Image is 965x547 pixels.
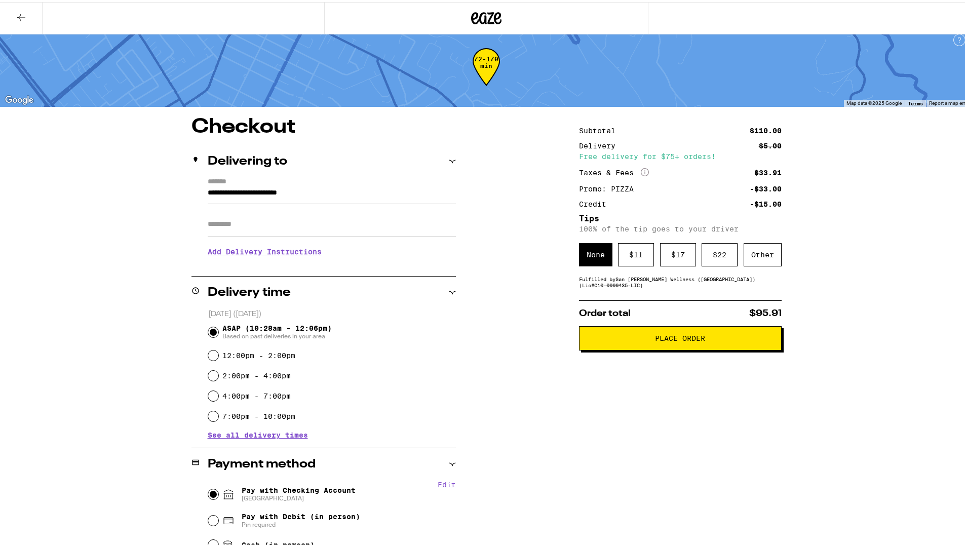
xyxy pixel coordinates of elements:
[222,330,332,338] span: Based on past deliveries in your area
[242,484,356,500] span: Pay with Checking Account
[749,307,782,316] span: $95.91
[579,241,612,264] div: None
[579,125,623,132] div: Subtotal
[846,98,902,104] span: Map data ©2025 Google
[759,140,782,147] div: $5.00
[191,115,456,135] h1: Checkout
[579,166,649,175] div: Taxes & Fees
[702,241,738,264] div: $ 22
[579,199,613,206] div: Credit
[655,333,705,340] span: Place Order
[750,125,782,132] div: $110.00
[579,183,641,190] div: Promo: PIZZA
[579,324,782,348] button: Place Order
[579,274,782,286] div: Fulfilled by San [PERSON_NAME] Wellness ([GEOGRAPHIC_DATA]) (Lic# C10-0000435-LIC )
[3,92,36,105] a: Open this area in Google Maps (opens a new window)
[579,307,631,316] span: Order total
[222,349,295,358] label: 12:00pm - 2:00pm
[750,183,782,190] div: -$33.00
[473,54,500,92] div: 72-170 min
[908,98,923,104] a: Terms
[579,151,782,158] div: Free delivery for $75+ orders!
[208,285,291,297] h2: Delivery time
[438,479,456,487] button: Edit
[3,92,36,105] img: Google
[208,238,456,261] h3: Add Delivery Instructions
[242,492,356,500] span: [GEOGRAPHIC_DATA]
[744,241,782,264] div: Other
[208,456,316,468] h2: Payment method
[222,390,291,398] label: 4:00pm - 7:00pm
[208,153,287,166] h2: Delivering to
[579,213,782,221] h5: Tips
[750,199,782,206] div: -$15.00
[579,140,623,147] div: Delivery
[660,241,696,264] div: $ 17
[208,429,308,437] button: See all delivery times
[208,307,456,317] p: [DATE] ([DATE])
[579,223,782,231] p: 100% of the tip goes to your driver
[618,241,654,264] div: $ 11
[242,511,360,519] span: Pay with Debit (in person)
[754,167,782,174] div: $33.91
[222,370,291,378] label: 2:00pm - 4:00pm
[242,539,315,547] span: Cash (in person)
[208,261,456,269] p: We'll contact you at [PHONE_NUMBER] when we arrive
[242,519,360,527] span: Pin required
[222,410,295,418] label: 7:00pm - 10:00pm
[222,322,332,338] span: ASAP (10:28am - 12:06pm)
